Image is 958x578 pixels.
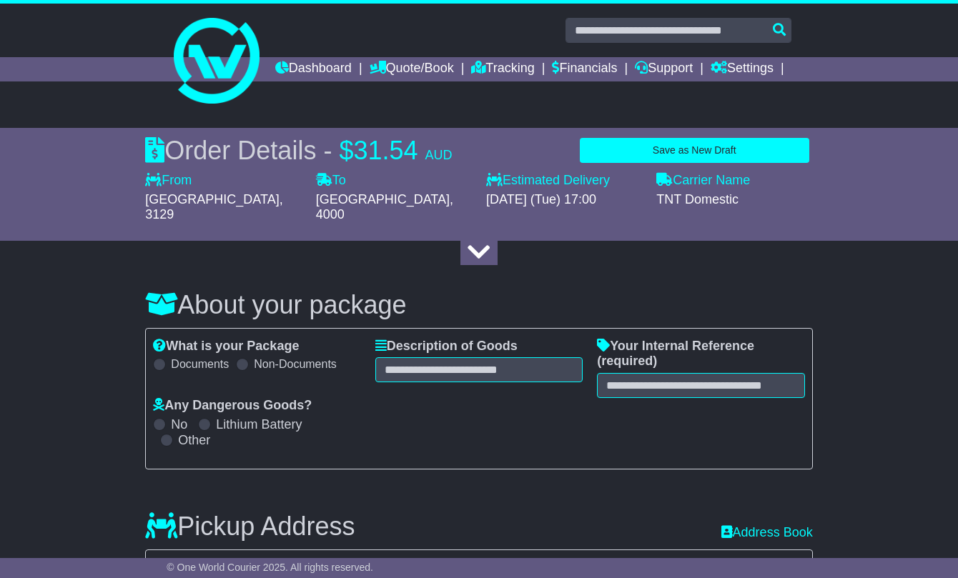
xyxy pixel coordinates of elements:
label: Non-Documents [254,357,337,371]
label: Estimated Delivery [486,173,642,189]
span: AUD [425,148,453,162]
label: Other [178,433,210,449]
label: From [145,173,192,189]
span: 31.54 [353,136,418,165]
label: No [171,417,187,433]
label: What is your Package [153,339,299,354]
a: Tracking [471,57,534,81]
span: [GEOGRAPHIC_DATA] [145,192,279,206]
span: © One World Courier 2025. All rights reserved. [167,562,373,573]
div: Order Details - [145,135,452,166]
a: Address Book [721,525,813,541]
h3: About your package [145,291,812,319]
label: Description of Goods [375,339,518,354]
span: , 4000 [316,192,453,222]
label: Any Dangerous Goods? [153,398,312,414]
h3: Pickup Address [145,512,355,541]
span: [GEOGRAPHIC_DATA] [316,192,450,206]
label: To [316,173,346,189]
a: Support [635,57,693,81]
span: , 3129 [145,192,282,222]
label: Carrier Name [656,173,750,189]
div: [DATE] (Tue) 17:00 [486,192,642,208]
button: Save as New Draft [580,138,809,163]
label: Lithium Battery [216,417,302,433]
a: Settings [711,57,774,81]
a: Financials [552,57,617,81]
a: Dashboard [275,57,352,81]
label: Documents [171,357,229,371]
div: TNT Domestic [656,192,812,208]
a: Quote/Book [370,57,454,81]
label: Your Internal Reference (required) [597,339,804,369]
span: $ [339,136,353,165]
